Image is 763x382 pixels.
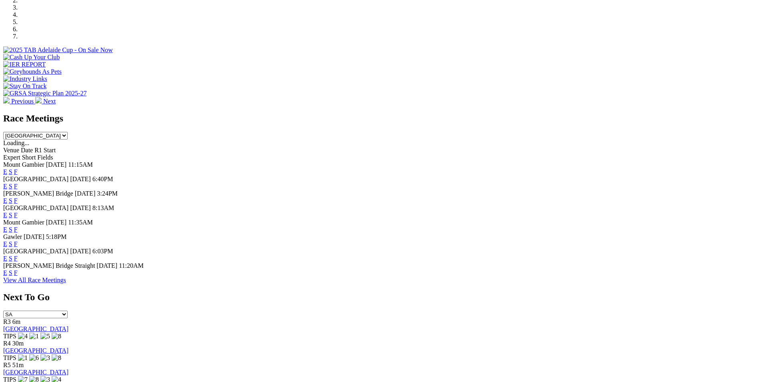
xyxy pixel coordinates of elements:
[3,98,35,105] a: Previous
[93,204,114,211] span: 8:13AM
[119,262,144,269] span: 11:20AM
[3,83,46,90] img: Stay On Track
[9,269,12,276] a: S
[9,212,12,218] a: S
[3,369,68,376] a: [GEOGRAPHIC_DATA]
[3,269,7,276] a: E
[70,176,91,182] span: [DATE]
[3,226,7,233] a: E
[40,354,50,362] img: 3
[40,333,50,340] img: 5
[12,318,20,325] span: 6m
[9,241,12,247] a: S
[29,333,39,340] img: 1
[3,46,113,54] img: 2025 TAB Adelaide Cup - On Sale Now
[3,292,760,303] h2: Next To Go
[12,362,24,368] span: 51m
[68,219,93,226] span: 11:35AM
[14,212,18,218] a: F
[3,277,66,283] a: View All Race Meetings
[9,168,12,175] a: S
[3,318,11,325] span: R3
[14,168,18,175] a: F
[3,54,60,61] img: Cash Up Your Club
[24,233,44,240] span: [DATE]
[46,233,67,240] span: 5:18PM
[70,204,91,211] span: [DATE]
[3,212,7,218] a: E
[9,255,12,262] a: S
[9,226,12,233] a: S
[3,75,47,83] img: Industry Links
[3,113,760,124] h2: Race Meetings
[52,333,61,340] img: 8
[21,147,33,154] span: Date
[3,147,19,154] span: Venue
[52,354,61,362] img: 8
[14,241,18,247] a: F
[3,325,68,332] a: [GEOGRAPHIC_DATA]
[29,354,39,362] img: 6
[3,204,68,211] span: [GEOGRAPHIC_DATA]
[68,161,93,168] span: 11:15AM
[3,233,22,240] span: Gawler
[3,262,95,269] span: [PERSON_NAME] Bridge Straight
[3,168,7,175] a: E
[34,147,56,154] span: R1 Start
[12,340,24,347] span: 30m
[18,333,28,340] img: 4
[3,61,46,68] img: IER REPORT
[3,68,62,75] img: Greyhounds As Pets
[3,219,44,226] span: Mount Gambier
[3,241,7,247] a: E
[3,255,7,262] a: E
[97,262,117,269] span: [DATE]
[3,333,16,340] span: TIPS
[93,176,113,182] span: 6:40PM
[70,248,91,255] span: [DATE]
[46,161,67,168] span: [DATE]
[14,255,18,262] a: F
[14,183,18,190] a: F
[3,154,20,161] span: Expert
[75,190,96,197] span: [DATE]
[46,219,67,226] span: [DATE]
[93,248,113,255] span: 6:03PM
[3,90,87,97] img: GRSA Strategic Plan 2025-27
[3,139,29,146] span: Loading...
[3,347,68,354] a: [GEOGRAPHIC_DATA]
[3,190,73,197] span: [PERSON_NAME] Bridge
[3,354,16,361] span: TIPS
[11,98,34,105] span: Previous
[35,97,42,103] img: chevron-right-pager-white.svg
[14,226,18,233] a: F
[35,98,56,105] a: Next
[3,340,11,347] span: R4
[3,97,10,103] img: chevron-left-pager-white.svg
[18,354,28,362] img: 1
[14,197,18,204] a: F
[22,154,36,161] span: Short
[3,161,44,168] span: Mount Gambier
[97,190,118,197] span: 3:24PM
[3,183,7,190] a: E
[14,269,18,276] a: F
[3,248,68,255] span: [GEOGRAPHIC_DATA]
[3,362,11,368] span: R5
[37,154,53,161] span: Fields
[43,98,56,105] span: Next
[9,197,12,204] a: S
[3,197,7,204] a: E
[9,183,12,190] a: S
[3,176,68,182] span: [GEOGRAPHIC_DATA]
